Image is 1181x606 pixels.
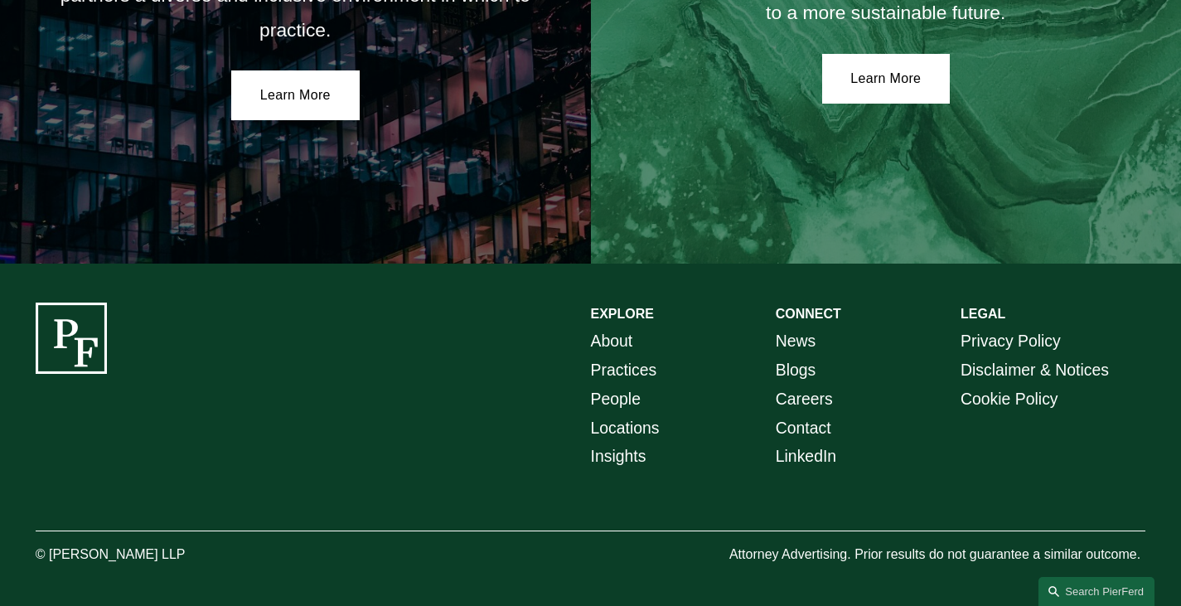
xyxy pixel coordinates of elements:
p: © [PERSON_NAME] LLP [36,543,267,567]
a: Privacy Policy [961,327,1061,356]
a: Practices [591,356,657,385]
a: Learn More [231,70,360,120]
a: News [776,327,816,356]
a: LinkedIn [776,442,836,471]
a: Learn More [822,54,951,104]
a: Contact [776,414,831,443]
strong: LEGAL [961,307,1005,321]
a: Locations [591,414,660,443]
a: Disclaimer & Notices [961,356,1109,385]
a: About [591,327,633,356]
a: Insights [591,442,646,471]
a: Search this site [1038,577,1154,606]
a: Blogs [776,356,816,385]
a: Cookie Policy [961,385,1058,414]
strong: CONNECT [776,307,841,321]
strong: EXPLORE [591,307,654,321]
a: Careers [776,385,833,414]
a: People [591,385,641,414]
p: Attorney Advertising. Prior results do not guarantee a similar outcome. [729,543,1145,567]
